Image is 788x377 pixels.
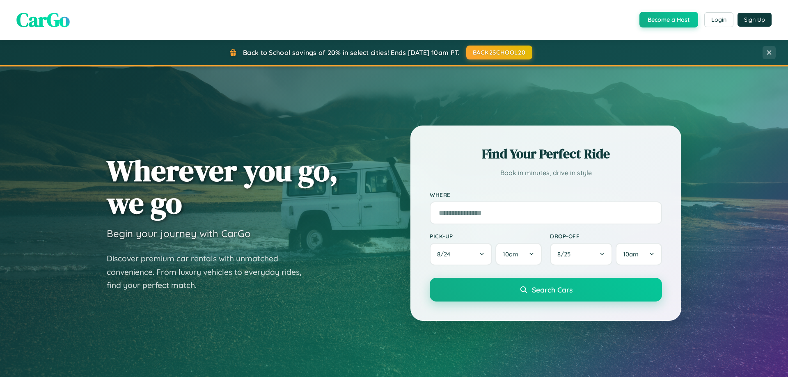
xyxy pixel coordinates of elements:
span: CarGo [16,6,70,33]
p: Book in minutes, drive in style [430,167,662,179]
label: Where [430,191,662,198]
span: 10am [503,250,518,258]
button: 10am [495,243,542,265]
label: Pick-up [430,233,542,240]
h3: Begin your journey with CarGo [107,227,251,240]
button: Sign Up [738,13,772,27]
span: Back to School savings of 20% in select cities! Ends [DATE] 10am PT. [243,48,460,57]
span: 8 / 24 [437,250,454,258]
button: 10am [616,243,662,265]
button: Login [704,12,733,27]
h2: Find Your Perfect Ride [430,145,662,163]
p: Discover premium car rentals with unmatched convenience. From luxury vehicles to everyday rides, ... [107,252,312,292]
span: Search Cars [532,285,573,294]
label: Drop-off [550,233,662,240]
h1: Wherever you go, we go [107,154,338,219]
button: BACK2SCHOOL20 [466,46,532,59]
button: Become a Host [639,12,698,27]
button: 8/25 [550,243,612,265]
span: 8 / 25 [557,250,575,258]
button: 8/24 [430,243,492,265]
span: 10am [623,250,639,258]
button: Search Cars [430,278,662,302]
